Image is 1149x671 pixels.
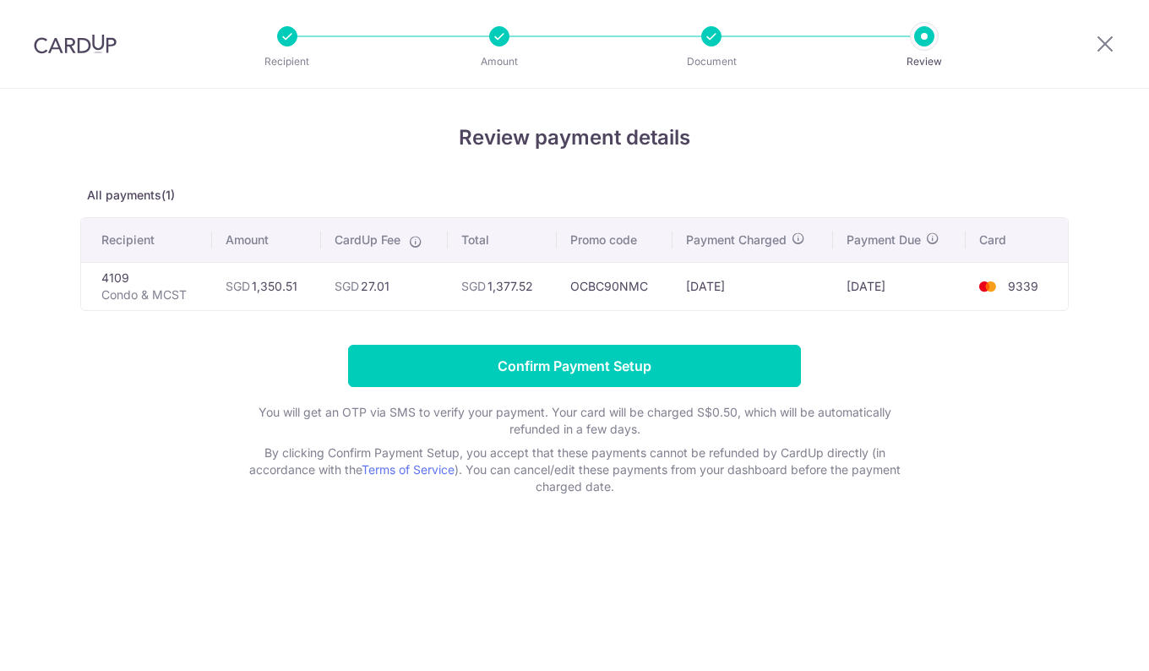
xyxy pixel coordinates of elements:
[448,262,557,310] td: 1,377.52
[649,53,774,70] p: Document
[237,404,912,438] p: You will get an OTP via SMS to verify your payment. Your card will be charged S$0.50, which will ...
[335,279,359,293] span: SGD
[237,445,912,495] p: By clicking Confirm Payment Setup, you accept that these payments cannot be refunded by CardUp di...
[80,187,1069,204] p: All payments(1)
[81,218,212,262] th: Recipient
[448,218,557,262] th: Total
[225,53,350,70] p: Recipient
[81,262,212,310] td: 4109
[461,279,486,293] span: SGD
[966,218,1068,262] th: Card
[847,232,921,248] span: Payment Due
[971,276,1005,297] img: <span class="translation_missing" title="translation missing: en.account_steps.new_confirm_form.b...
[80,123,1069,153] h4: Review payment details
[321,262,448,310] td: 27.01
[557,218,673,262] th: Promo code
[437,53,562,70] p: Amount
[348,345,801,387] input: Confirm Payment Setup
[362,462,455,477] a: Terms of Service
[34,34,117,54] img: CardUp
[212,262,321,310] td: 1,350.51
[1008,279,1038,293] span: 9339
[212,218,321,262] th: Amount
[862,53,987,70] p: Review
[673,262,834,310] td: [DATE]
[686,232,787,248] span: Payment Charged
[101,286,199,303] p: Condo & MCST
[335,232,400,248] span: CardUp Fee
[557,262,673,310] td: OCBC90NMC
[833,262,965,310] td: [DATE]
[226,279,250,293] span: SGD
